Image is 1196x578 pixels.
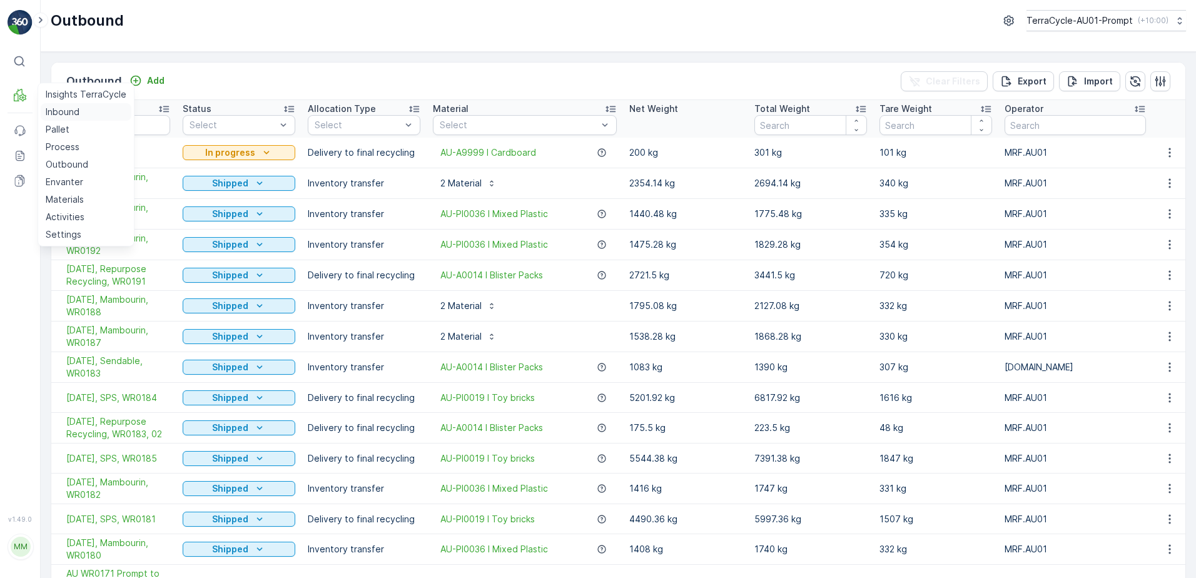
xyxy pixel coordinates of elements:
a: AU-PI0036 I Mixed Plastic [440,238,548,251]
p: 330 kg [879,330,992,343]
span: [DATE], Mambourin, WR0187 [66,324,170,349]
td: Inventory transfer [302,230,427,260]
button: In progress [183,145,295,160]
p: 2 Material [440,177,482,190]
p: Status [183,103,211,115]
p: Total Weight [754,103,810,115]
span: Material Type : [11,267,77,278]
a: AU-A9999 I Cardboard [440,146,536,159]
button: Shipped [183,451,295,466]
a: 10/07/2025, SPS, WR0184 [66,392,170,404]
p: 4490.36 kg [629,513,742,525]
button: Shipped [183,390,295,405]
input: Search [1005,115,1146,135]
span: [DATE], Repurpose Recycling, WR0183, 02 [66,415,170,440]
p: 01993126509999989136LJ8500055201000650303AAAA [450,11,744,26]
p: 354 kg [879,238,992,251]
p: Select [440,119,597,131]
span: AU-A0014 I Blister Packs [440,422,543,434]
td: Inventory transfer [302,291,427,322]
button: 2 Material [433,296,504,316]
a: 17/07/2025, Mambourin, WR0187 [66,324,170,349]
td: Delivery to final recycling [302,444,427,474]
p: 340 kg [879,177,992,190]
p: Shipped [212,452,248,465]
p: 307 kg [879,361,992,373]
button: Add [124,73,170,88]
td: [DOMAIN_NAME] [998,352,1152,383]
button: Shipped [183,481,295,496]
p: In progress [205,146,255,159]
a: AU-PI0036 I Mixed Plastic [440,543,548,555]
td: MRF.AU01 [998,504,1152,534]
a: AU-PI0036 I Mixed Plastic [440,482,548,495]
span: [DATE], Sendable, WR0183 [66,355,170,380]
p: Shipped [212,392,248,404]
p: Export [1018,75,1046,88]
p: 301 kg [754,146,867,159]
p: 1747 kg [754,482,867,495]
td: MRF.AU01 [998,534,1152,565]
button: Shipped [183,206,295,221]
p: Shipped [212,513,248,525]
p: Import [1084,75,1113,88]
p: 335 kg [879,208,992,220]
input: Search [879,115,992,135]
p: 2 Material [440,300,482,312]
span: AU-PI0008 I Blister Packs [77,267,188,278]
td: Delivery to final recycling [302,413,427,444]
a: AU-A0014 I Blister Packs [440,361,543,373]
td: MRF.AU01 [998,138,1152,168]
p: 332 kg [879,300,992,312]
p: 1829.28 kg [754,238,867,251]
p: 1507 kg [879,513,992,525]
button: Shipped [183,176,295,191]
p: Material [433,103,469,115]
span: 2.02 kg [69,288,102,298]
span: [DATE] [66,226,96,236]
td: Inventory transfer [302,199,427,230]
p: Shipped [212,543,248,555]
td: Delivery to final recycling [302,504,427,534]
a: AU-PI0019 I Toy bricks [440,513,535,525]
p: 223.5 kg [754,422,867,434]
p: 101 kg [879,146,992,159]
button: Shipped [183,298,295,313]
td: MRF.AU01 [998,260,1152,291]
td: MRF.AU01 [998,413,1152,444]
input: Search [754,115,867,135]
span: Name : [11,205,41,216]
p: 1416 kg [629,482,742,495]
a: 06/08/2025, Repurpose Recycling, WR0191 [66,263,170,288]
td: Delivery to final recycling [302,138,427,168]
p: 2721.5 kg [629,269,742,281]
p: 1740 kg [754,543,867,555]
span: [DATE], SPS, WR0181 [66,513,170,525]
span: v 1.49.0 [8,515,33,523]
p: 1616 kg [879,392,992,404]
p: Shipped [212,422,248,434]
button: Clear Filters [901,71,988,91]
p: Operator [1005,103,1043,115]
p: 5201.92 kg [629,392,742,404]
p: 6817.92 kg [754,392,867,404]
a: 07/07/2025, Mambourin, WR0182 [66,476,170,501]
button: Shipped [183,542,295,557]
p: Add [147,74,165,87]
span: 2.02 kg [71,246,103,257]
span: [DATE], Repurpose Recycling, WR0191 [66,263,170,288]
p: TerraCycle-AU01-Prompt [1026,14,1133,27]
a: AU-PI0036 I Mixed Plastic [440,208,548,220]
td: Delivery to final recycling [302,383,427,413]
p: 331 kg [879,482,992,495]
button: Shipped [183,329,295,344]
button: Shipped [183,268,295,283]
a: 08/07/2025, Repurpose Recycling, WR0183, 02 [66,415,170,440]
td: Inventory transfer [302,322,427,352]
button: Import [1059,71,1120,91]
div: MM [11,537,31,557]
